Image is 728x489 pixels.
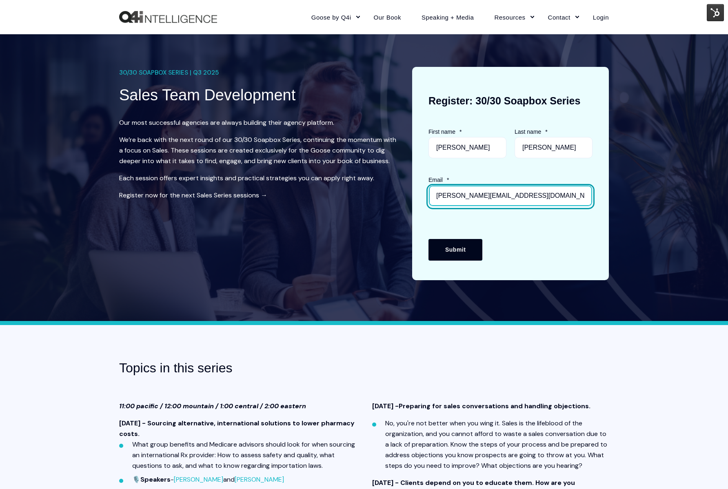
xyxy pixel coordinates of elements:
p: Register now for the next Sales Series sessions → [119,190,400,201]
h3: Register: 30/30 Soapbox Series [428,83,593,118]
span: 30/30 SOAPBOX SERIES | Q3 2025 [119,67,219,79]
strong: [DATE] - Sourcing alternative, international solutions to lower pharmacy costs. [119,419,355,438]
h1: Sales Team Development [119,85,393,105]
li: No, you're not better when you wing it. Sales is the lifeblood of the organization, and you canno... [385,418,609,471]
strong: Speakers [140,475,171,484]
li: 🎙️ - and [132,474,356,485]
a: Back to Home [119,11,217,23]
strong: [DATE] - [372,402,399,410]
a: [PERSON_NAME] [174,475,223,484]
span: Email [428,177,443,183]
img: Q4intelligence, LLC logo [119,11,217,23]
input: Submit [428,239,482,260]
li: What group benefits and Medicare advisors should look for when sourcing an international Rx provi... [132,439,356,471]
a: [PERSON_NAME] [235,475,284,484]
p: We’re back with the next round of our 30/30 Soapbox Series, continuing the momentum with a focus ... [119,135,400,166]
strong: 11:00 pacific / 12:00 mountain / 1:00 central / 2:00 eastern [119,402,306,410]
p: Each session offers expert insights and practical strategies you can apply right away. [119,173,400,184]
span: Preparing for sales conversations and handling objections. [399,402,590,410]
span: Last name [515,128,541,135]
h3: Topics in this series [119,358,393,378]
p: Our most successful agencies are always building their agency platform. [119,117,400,128]
span: First name [428,128,455,135]
img: HubSpot Tools Menu Toggle [707,4,724,21]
